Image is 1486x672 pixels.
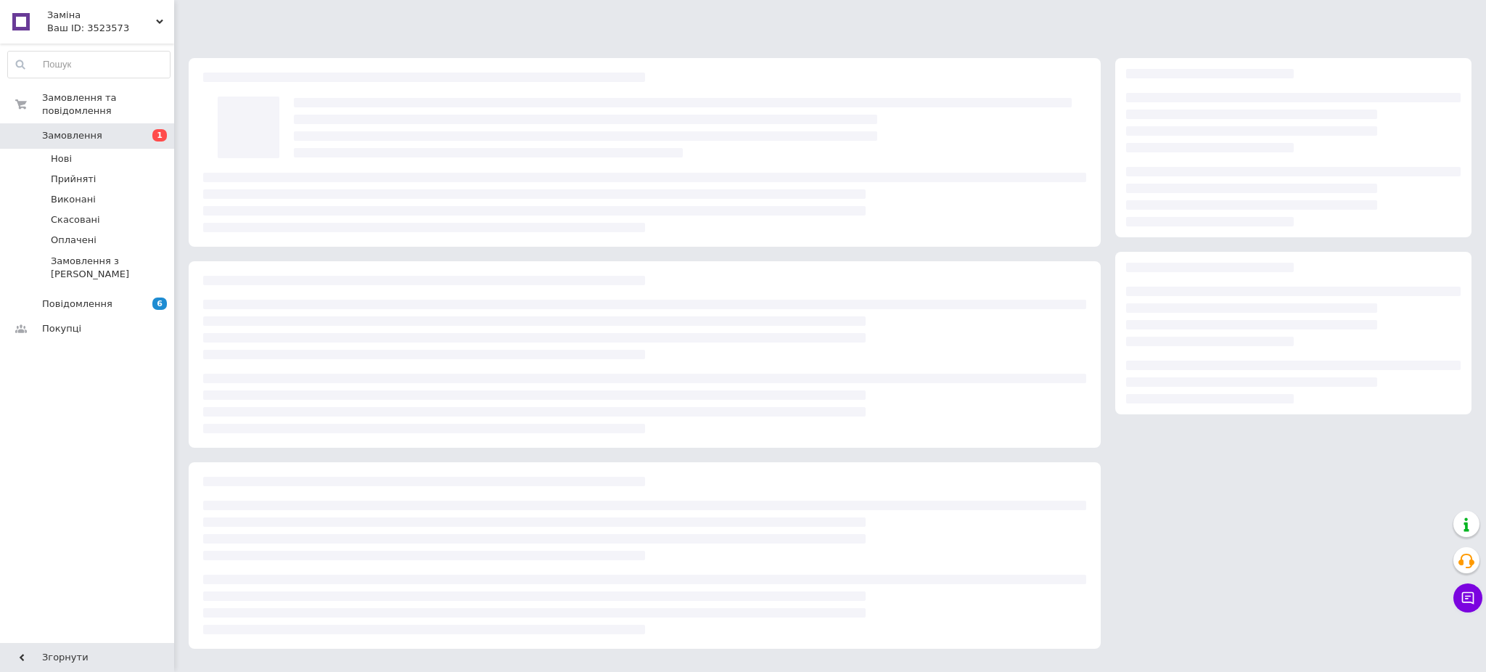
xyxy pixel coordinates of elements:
[51,213,100,226] span: Скасовані
[47,22,174,35] div: Ваш ID: 3523573
[152,298,167,310] span: 6
[1453,583,1482,612] button: Чат з покупцем
[47,9,156,22] span: Заміна
[42,322,81,335] span: Покупці
[8,52,170,78] input: Пошук
[42,91,174,118] span: Замовлення та повідомлення
[51,152,72,165] span: Нові
[42,129,102,142] span: Замовлення
[152,129,167,142] span: 1
[51,193,96,206] span: Виконані
[51,173,96,186] span: Прийняті
[51,234,97,247] span: Оплачені
[42,298,112,311] span: Повідомлення
[51,255,169,281] span: Замовлення з [PERSON_NAME]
